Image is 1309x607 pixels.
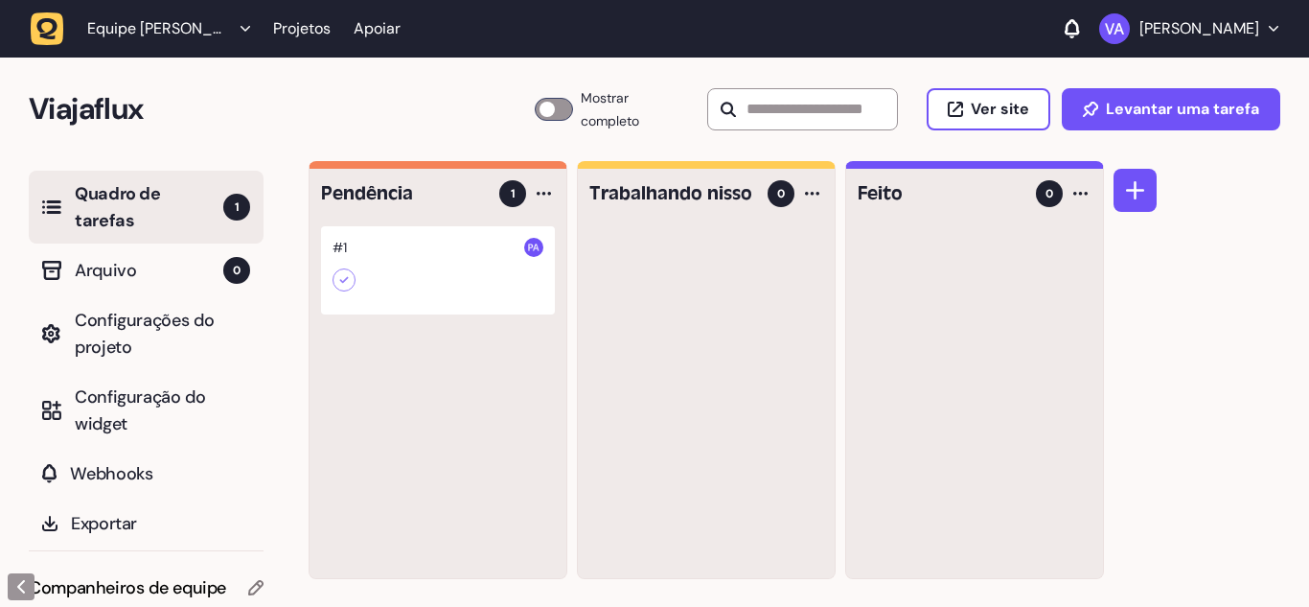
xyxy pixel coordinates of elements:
font: Pendência [321,182,413,204]
font: Arquivo [75,259,136,282]
font: Exportar [71,512,137,535]
iframe: Widget de bate-papo LiveChat [1219,517,1299,597]
button: Configuração do widget [29,374,264,447]
font: 0 [777,186,785,201]
font: 0 [233,263,241,278]
button: Webhooks [29,451,264,497]
button: Equipe [PERSON_NAME] [31,12,262,46]
font: Webhooks [70,462,152,485]
font: Ver site [971,99,1029,119]
font: 1 [511,186,516,201]
font: Levantar uma tarefa [1106,99,1259,119]
a: Apoiar [354,19,401,38]
font: 0 [1045,186,1053,201]
font: Companheiros de equipe [29,576,226,599]
font: Viajaflux [29,89,143,128]
font: [PERSON_NAME] [1139,18,1259,38]
font: Mostrar completo [581,89,639,129]
button: [PERSON_NAME] [1099,13,1278,44]
font: Equipe [PERSON_NAME] [87,18,223,58]
img: Victor Amâncio [1099,13,1130,44]
button: Ver site [927,88,1050,130]
button: Arquivo0 [29,247,264,293]
font: Trabalhando nisso [589,182,752,204]
button: Quadro de tarefas1 [29,171,264,244]
font: Configurações do projeto [75,309,214,359]
img: Paulo Alexandrino [524,238,543,257]
span: Equipe Pablo Alexandrino [87,19,231,38]
font: 1 [235,199,240,215]
font: Configuração do widget [75,385,206,435]
font: Apoiar [354,18,401,38]
h4: Trabalhando nisso [589,180,754,207]
font: Quadro de tarefas [75,182,161,232]
font: Feito [858,182,903,204]
button: Levantar uma tarefa [1062,88,1280,130]
button: Configurações do projeto [29,297,264,370]
button: Exportar [29,501,264,547]
h4: Pendência [321,180,486,207]
font: Projetos [273,18,331,38]
a: Projetos [273,12,331,46]
h4: Feito [858,180,1022,207]
h2: Viajaflux [29,86,535,132]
